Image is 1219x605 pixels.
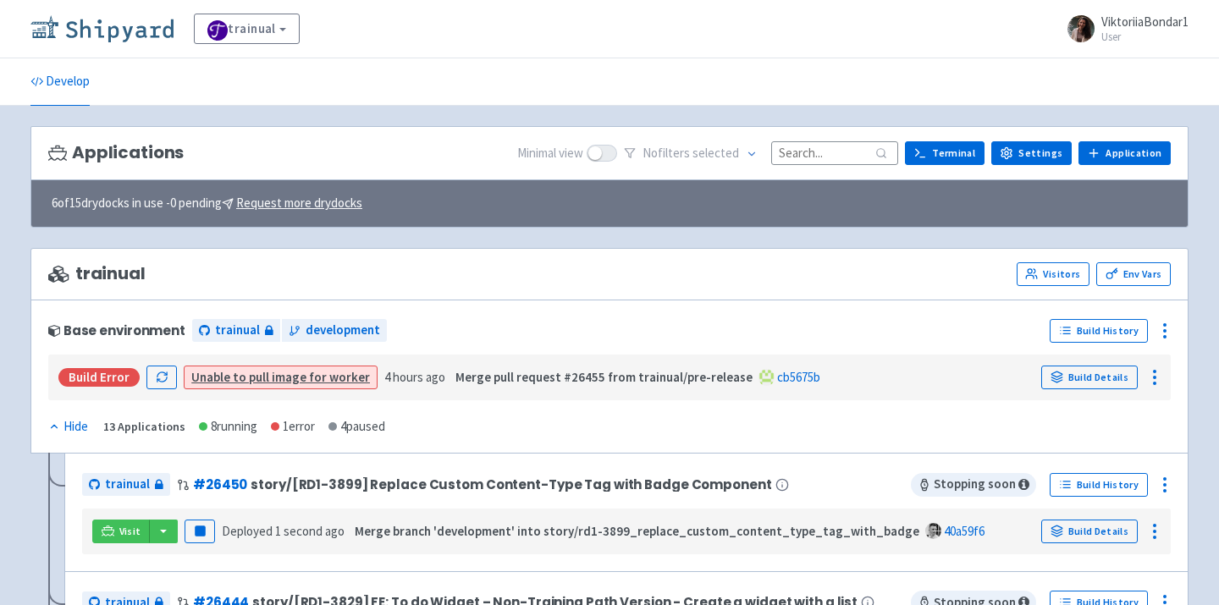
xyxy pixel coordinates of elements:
span: Deployed [222,523,345,539]
img: Shipyard logo [30,15,174,42]
span: story/[RD1-3899] Replace Custom Content-Type Tag with Badge Component [251,477,771,492]
a: Settings [991,141,1072,165]
a: Visitors [1017,262,1089,286]
time: 4 hours ago [384,369,445,385]
span: Visit [119,525,141,538]
a: trainual [192,319,280,342]
div: Hide [48,417,88,437]
a: Build History [1050,473,1148,497]
div: Build Error [58,368,140,387]
span: development [306,321,380,340]
span: selected [692,145,739,161]
a: Terminal [905,141,985,165]
span: trainual [105,475,150,494]
a: 40a59f6 [944,523,985,539]
button: Hide [48,417,90,437]
span: ViktoriiaBondar1 [1101,14,1189,30]
span: trainual [215,321,260,340]
span: trainual [48,264,146,283]
u: Request more drydocks [236,195,362,211]
div: 4 paused [328,417,385,437]
div: 8 running [199,417,257,437]
div: 1 error [271,417,315,437]
div: 13 Applications [103,417,185,437]
button: Pause [185,520,215,543]
a: trainual [82,473,170,496]
strong: Merge branch 'development' into story/rd1-3899_replace_custom_content_type_tag_with_badge [355,523,919,539]
strong: Merge pull request #26455 from trainual/pre-release [455,369,753,385]
a: development [282,319,387,342]
a: Visit [92,520,150,543]
span: No filter s [643,144,739,163]
a: Env Vars [1096,262,1171,286]
a: cb5675b [777,369,820,385]
small: User [1101,31,1189,42]
a: Develop [30,58,90,106]
a: Build History [1050,319,1148,343]
a: Build Details [1041,520,1138,543]
div: Base environment [48,323,185,338]
span: Minimal view [517,144,583,163]
a: Build Details [1041,366,1138,389]
input: Search... [771,141,898,164]
time: 1 second ago [275,523,345,539]
a: trainual [194,14,300,44]
span: 6 of 15 drydocks in use - 0 pending [52,194,362,213]
a: Application [1078,141,1171,165]
a: Unable to pull image for worker [191,369,370,385]
a: ViktoriiaBondar1 User [1057,15,1189,42]
h3: Applications [48,143,184,162]
a: #26450 [193,476,247,493]
span: Stopping soon [911,473,1036,497]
